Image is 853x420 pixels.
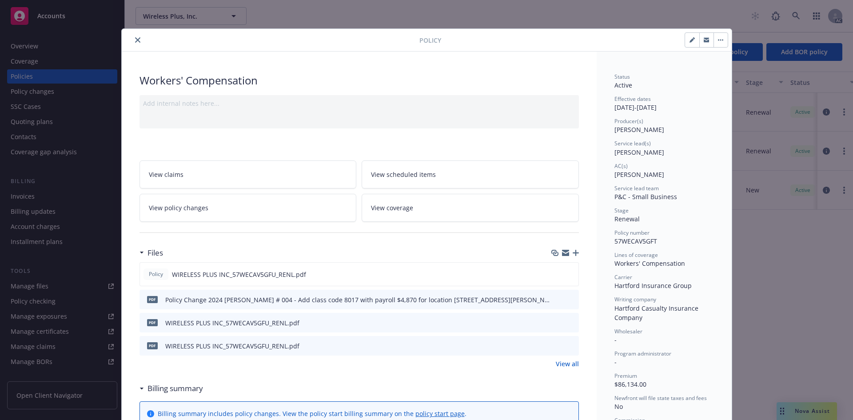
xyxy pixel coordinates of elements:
[143,99,575,108] div: Add internal notes here...
[362,194,579,222] a: View coverage
[614,372,637,380] span: Premium
[147,319,158,326] span: pdf
[614,394,707,402] span: Newfront will file state taxes and fees
[614,304,700,322] span: Hartford Casualty Insurance Company
[614,81,632,89] span: Active
[362,160,579,188] a: View scheduled items
[614,296,656,303] span: Writing company
[614,95,714,112] div: [DATE] - [DATE]
[614,207,629,214] span: Stage
[553,318,560,328] button: download file
[371,203,413,212] span: View coverage
[614,251,658,259] span: Lines of coverage
[567,295,575,304] button: preview file
[149,170,183,179] span: View claims
[614,125,664,134] span: [PERSON_NAME]
[614,358,617,366] span: -
[419,36,441,45] span: Policy
[614,73,630,80] span: Status
[553,341,560,351] button: download file
[140,160,357,188] a: View claims
[140,194,357,222] a: View policy changes
[140,73,579,88] div: Workers' Compensation
[614,237,657,245] span: 57WECAV5GFT
[553,295,560,304] button: download file
[614,162,628,170] span: AC(s)
[614,402,623,411] span: No
[567,318,575,328] button: preview file
[158,409,466,418] div: Billing summary includes policy changes. View the policy start billing summary on the .
[147,342,158,349] span: pdf
[147,383,203,394] h3: Billing summary
[567,341,575,351] button: preview file
[165,318,299,328] div: WIRELESS PLUS INC_57WECAV5GFU_RENL.pdf
[147,296,158,303] span: pdf
[614,328,642,335] span: Wholesaler
[614,281,692,290] span: Hartford Insurance Group
[415,409,465,418] a: policy start page
[165,295,550,304] div: Policy Change 2024 [PERSON_NAME] # 004 - Add class code 8017 with payroll $4,870 for location [ST...
[614,192,677,201] span: P&C - Small Business
[371,170,436,179] span: View scheduled items
[132,35,143,45] button: close
[140,247,163,259] div: Files
[149,203,208,212] span: View policy changes
[614,336,617,344] span: -
[614,148,664,156] span: [PERSON_NAME]
[147,270,165,278] span: Policy
[172,270,306,279] span: WIRELESS PLUS INC_57WECAV5GFU_RENL.pdf
[556,359,579,368] a: View all
[614,259,714,268] div: Workers' Compensation
[614,273,632,281] span: Carrier
[614,350,671,357] span: Program administrator
[553,270,560,279] button: download file
[614,140,651,147] span: Service lead(s)
[147,247,163,259] h3: Files
[614,95,651,103] span: Effective dates
[614,170,664,179] span: [PERSON_NAME]
[614,215,640,223] span: Renewal
[614,380,646,388] span: $86,134.00
[614,117,643,125] span: Producer(s)
[567,270,575,279] button: preview file
[140,383,203,394] div: Billing summary
[614,229,650,236] span: Policy number
[614,184,659,192] span: Service lead team
[165,341,299,351] div: WIRELESS PLUS INC_57WECAV5GFU_RENL.pdf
